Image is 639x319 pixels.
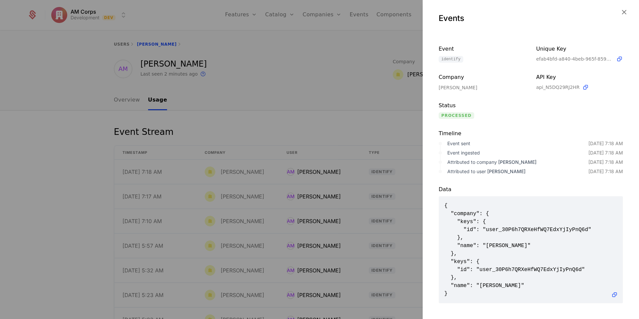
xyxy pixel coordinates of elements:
div: [DATE] 7:18 AM [588,159,623,165]
div: Data [439,185,623,193]
div: Event ingested [447,150,588,156]
div: Events [439,13,623,24]
span: api_N5DQ29RJ2HR [536,84,579,91]
div: Event [439,45,526,53]
span: { "company": { "keys": { "id": "user_30P6h7QRXeHfWQ7EdxYjIyPnQ6d" }, "name": "[PERSON_NAME]" }, "... [444,202,617,298]
div: Company [439,73,526,82]
span: [PERSON_NAME] [498,159,536,165]
span: processed [439,112,474,119]
div: API Key [536,73,623,81]
span: identify [439,56,463,63]
div: [DATE] 7:18 AM [588,140,623,147]
div: [DATE] 7:18 AM [588,168,623,175]
div: [PERSON_NAME] [439,84,526,91]
div: Status [439,102,526,110]
span: [PERSON_NAME] [487,168,526,174]
div: [DATE] 7:18 AM [588,150,623,156]
div: Unique Key [536,45,623,53]
div: Event sent [447,140,588,147]
div: Timeline [439,130,623,138]
div: Attributed to company [447,159,588,165]
span: efab4bfd-a840-4beb-965f-859af4c1e560 [536,56,613,62]
div: Attributed to user [447,168,588,175]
